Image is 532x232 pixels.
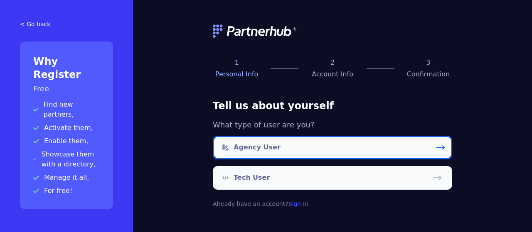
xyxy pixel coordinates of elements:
[213,69,261,79] p: Personal Info
[33,149,100,169] p: Showcase them with a directory,
[33,186,100,196] p: For free!
[404,58,452,68] p: 3
[404,69,452,79] p: Confirmation
[234,142,281,152] p: Agency User
[308,58,356,68] p: 2
[213,119,452,131] h5: What type of user are you?
[33,100,100,120] p: Find new partners,
[288,200,308,207] a: Sign In
[213,58,261,68] p: 1
[213,166,452,190] a: Tech User
[213,136,452,159] a: Agency User
[234,173,270,183] p: Tech User
[20,20,113,28] a: < Go back
[213,24,298,38] img: logo
[33,123,100,133] p: Activate them,
[213,200,452,208] p: Already have an account?
[33,55,100,81] h2: Why Register
[33,136,100,146] p: Enable them,
[213,99,452,112] h3: Tell us about yourself
[33,83,100,95] h3: Free
[308,69,356,79] p: Account Info
[33,173,100,183] p: Manage it all,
